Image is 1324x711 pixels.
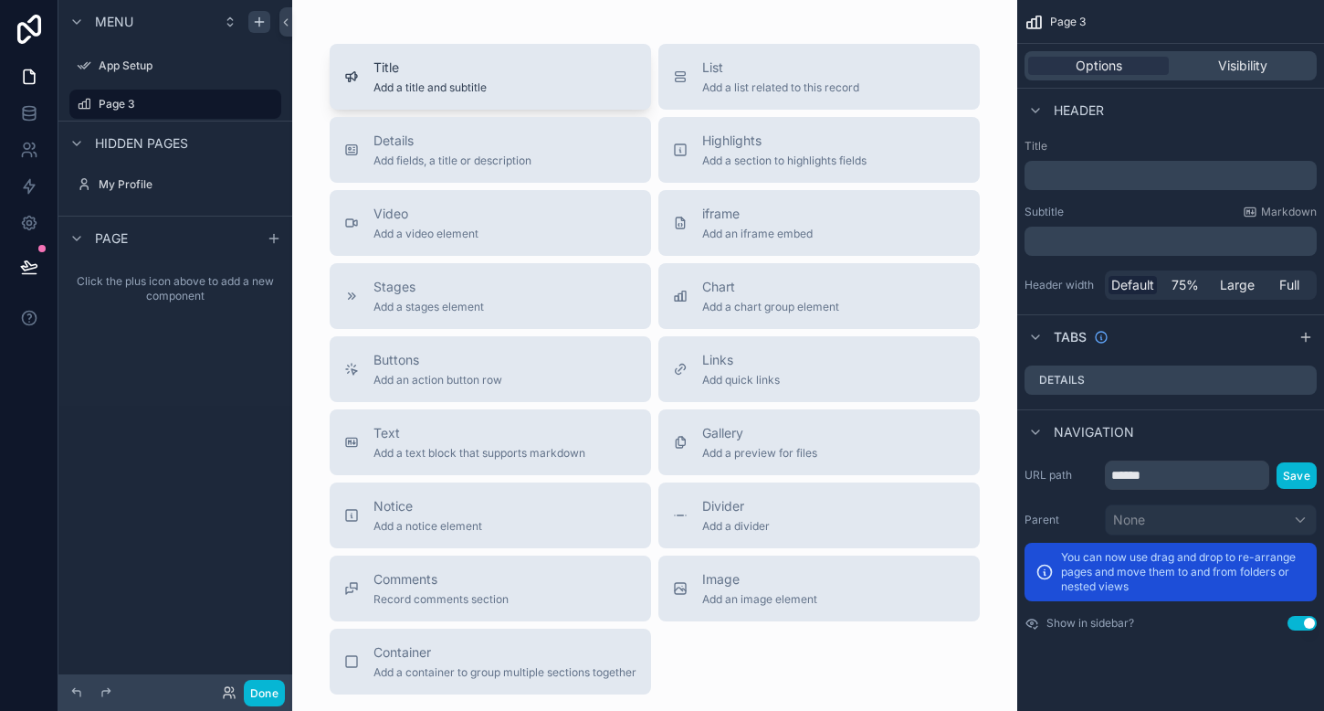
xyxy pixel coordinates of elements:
[69,51,281,80] a: App Setup
[373,278,484,296] span: Stages
[702,351,780,369] span: Links
[373,424,585,442] span: Text
[702,154,867,168] span: Add a section to highlights fields
[373,643,636,662] span: Container
[658,483,980,548] button: DividerAdd a divider
[702,205,813,223] span: iframe
[702,227,813,241] span: Add an iframe embed
[1061,550,1306,594] p: You can now use drag and drop to re-arrange pages and move them to and from folders or nested views
[1105,504,1317,536] button: None
[1025,227,1317,256] div: scrollable content
[1025,278,1098,292] label: Header width
[1218,57,1267,75] span: Visibility
[702,373,780,387] span: Add quick links
[373,300,484,314] span: Add a stages element
[702,58,859,77] span: List
[1054,101,1104,120] span: Header
[658,409,980,475] button: GalleryAdd a preview for files
[1113,511,1145,529] span: None
[1076,57,1122,75] span: Options
[330,44,651,110] button: TitleAdd a title and subtitle
[1025,161,1317,190] div: scrollable content
[95,134,188,153] span: Hidden pages
[373,351,502,369] span: Buttons
[702,300,839,314] span: Add a chart group element
[58,260,292,318] div: Click the plus icon above to add a new component
[1025,468,1098,483] label: URL path
[702,424,817,442] span: Gallery
[1039,373,1085,387] label: Details
[373,58,487,77] span: Title
[658,190,980,256] button: iframeAdd an iframe embed
[373,497,482,515] span: Notice
[330,483,651,548] button: NoticeAdd a notice element
[658,336,980,402] button: LinksAdd quick links
[1025,205,1064,219] label: Subtitle
[702,497,770,515] span: Divider
[1261,205,1317,219] span: Markdown
[1046,616,1134,631] label: Show in sidebar?
[658,263,980,329] button: ChartAdd a chart group element
[95,229,128,248] span: Page
[99,97,270,111] label: Page 3
[1050,15,1086,29] span: Page 3
[658,117,980,183] button: HighlightsAdd a section to highlights fields
[373,570,509,589] span: Comments
[330,190,651,256] button: VideoAdd a video element
[702,132,867,150] span: Highlights
[1111,276,1154,294] span: Default
[244,680,285,706] button: Done
[95,13,133,31] span: Menu
[330,409,651,475] button: TextAdd a text block that supports markdown
[330,117,651,183] button: DetailsAdd fields, a title or description
[1243,205,1317,219] a: Markdown
[373,373,502,387] span: Add an action button row
[99,58,278,73] label: App Setup
[702,80,859,95] span: Add a list related to this record
[58,260,292,318] div: scrollable content
[1220,276,1255,294] span: Large
[702,570,817,589] span: Image
[1277,462,1317,489] button: Save
[69,90,281,119] a: Page 3
[99,177,278,192] label: My Profile
[1025,139,1317,154] label: Title
[373,446,585,461] span: Add a text block that supports markdown
[330,629,651,695] button: ContainerAdd a container to group multiple sections together
[373,80,487,95] span: Add a title and subtitle
[702,278,839,296] span: Chart
[373,154,531,168] span: Add fields, a title or description
[1279,276,1299,294] span: Full
[373,592,509,607] span: Record comments section
[658,556,980,621] button: ImageAdd an image element
[658,44,980,110] button: ListAdd a list related to this record
[1172,276,1199,294] span: 75%
[330,263,651,329] button: StagesAdd a stages element
[373,132,531,150] span: Details
[702,519,770,534] span: Add a divider
[330,336,651,402] button: ButtonsAdd an action button row
[373,205,478,223] span: Video
[373,227,478,241] span: Add a video element
[1025,513,1098,527] label: Parent
[330,556,651,621] button: CommentsRecord comments section
[69,170,281,199] a: My Profile
[702,446,817,461] span: Add a preview for files
[373,665,636,680] span: Add a container to group multiple sections together
[1054,423,1134,441] span: Navigation
[702,592,817,607] span: Add an image element
[1054,328,1087,346] span: Tabs
[373,519,482,534] span: Add a notice element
